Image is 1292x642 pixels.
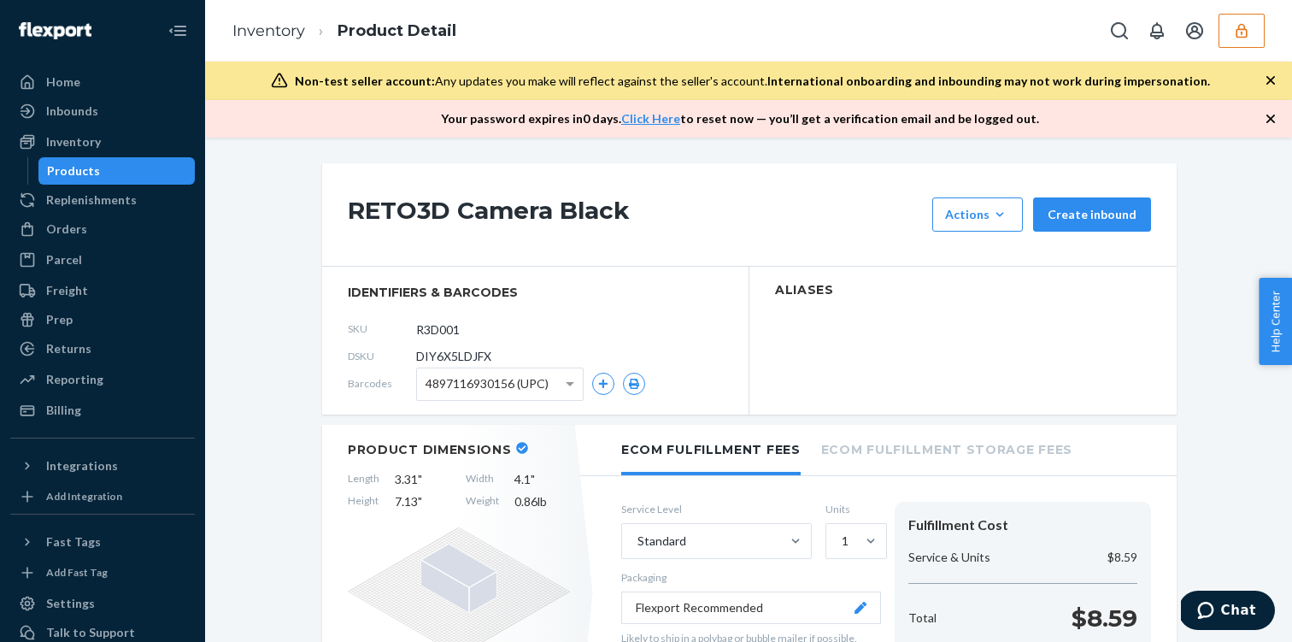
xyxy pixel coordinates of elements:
li: Ecom Fulfillment Fees [621,425,801,475]
div: 1 [842,533,849,550]
div: Standard [637,533,686,550]
p: Service & Units [908,549,990,566]
a: Inventory [10,128,195,156]
span: Height [348,493,379,510]
p: $8.59 [1072,601,1137,635]
span: " [531,472,535,486]
span: International onboarding and inbounding may not work during impersonation. [767,74,1210,88]
a: Orders [10,215,195,243]
div: Returns [46,340,91,357]
a: Add Integration [10,486,195,507]
button: Help Center [1259,278,1292,365]
span: 4.1 [514,471,570,488]
a: Billing [10,397,195,424]
button: Fast Tags [10,528,195,556]
div: Products [47,162,100,180]
ol: breadcrumbs [219,6,470,56]
button: Create inbound [1033,197,1151,232]
a: Add Fast Tag [10,562,195,583]
a: Replenishments [10,186,195,214]
button: Close Navigation [161,14,195,48]
a: Reporting [10,366,195,393]
p: Your password expires in 0 days . to reset now — you’ll get a verification email and be logged out. [441,110,1039,127]
a: Prep [10,306,195,333]
a: Inventory [232,21,305,40]
a: Click Here [621,111,680,126]
p: Total [908,610,937,627]
span: Weight [466,493,499,510]
img: Flexport logo [19,22,91,39]
span: " [418,472,422,486]
div: Add Fast Tag [46,565,108,580]
a: Parcel [10,246,195,274]
div: Integrations [46,457,118,474]
div: Talk to Support [46,624,135,641]
div: Home [46,74,80,91]
span: 3.31 [395,471,450,488]
span: DIY6X5LDJFX [416,348,491,365]
button: Flexport Recommended [621,592,881,624]
div: Freight [46,282,88,299]
input: 1 [840,533,842,550]
h2: Product Dimensions [348,442,512,457]
div: Settings [46,595,95,612]
button: Open account menu [1177,14,1212,48]
div: Replenishments [46,191,137,209]
label: Service Level [621,502,812,516]
span: Length [348,471,379,488]
input: Standard [636,533,637,550]
span: 4897116930156 (UPC) [426,369,549,398]
span: Width [466,471,499,488]
div: Inventory [46,133,101,150]
div: Actions [945,206,1010,223]
span: 7.13 [395,493,450,510]
label: Units [825,502,881,516]
div: Add Integration [46,489,122,504]
p: $8.59 [1107,549,1137,566]
h1: RETO3D Camera Black [348,197,924,232]
div: Fast Tags [46,533,101,551]
button: Open notifications [1140,14,1174,48]
button: Open Search Box [1102,14,1136,48]
h2: Aliases [775,284,1151,297]
div: Prep [46,311,73,328]
span: identifiers & barcodes [348,284,723,301]
div: Any updates you make will reflect against the seller's account. [295,73,1210,90]
div: Parcel [46,251,82,268]
a: Products [38,157,196,185]
span: Barcodes [348,376,416,391]
a: Settings [10,590,195,617]
a: Inbounds [10,97,195,125]
span: " [418,494,422,509]
span: 0.86 lb [514,493,570,510]
a: Home [10,68,195,96]
a: Product Detail [338,21,456,40]
button: Integrations [10,452,195,480]
div: Reporting [46,371,103,388]
span: SKU [348,321,416,336]
li: Ecom Fulfillment Storage Fees [821,425,1072,472]
span: DSKU [348,349,416,363]
span: Non-test seller account: [295,74,435,88]
div: Orders [46,221,87,238]
div: Fulfillment Cost [908,515,1137,535]
button: Actions [932,197,1023,232]
p: Packaging [621,570,881,585]
a: Returns [10,335,195,362]
div: Billing [46,402,81,419]
a: Freight [10,277,195,304]
div: Inbounds [46,103,98,120]
iframe: Opens a widget where you can chat to one of our agents [1181,591,1275,633]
